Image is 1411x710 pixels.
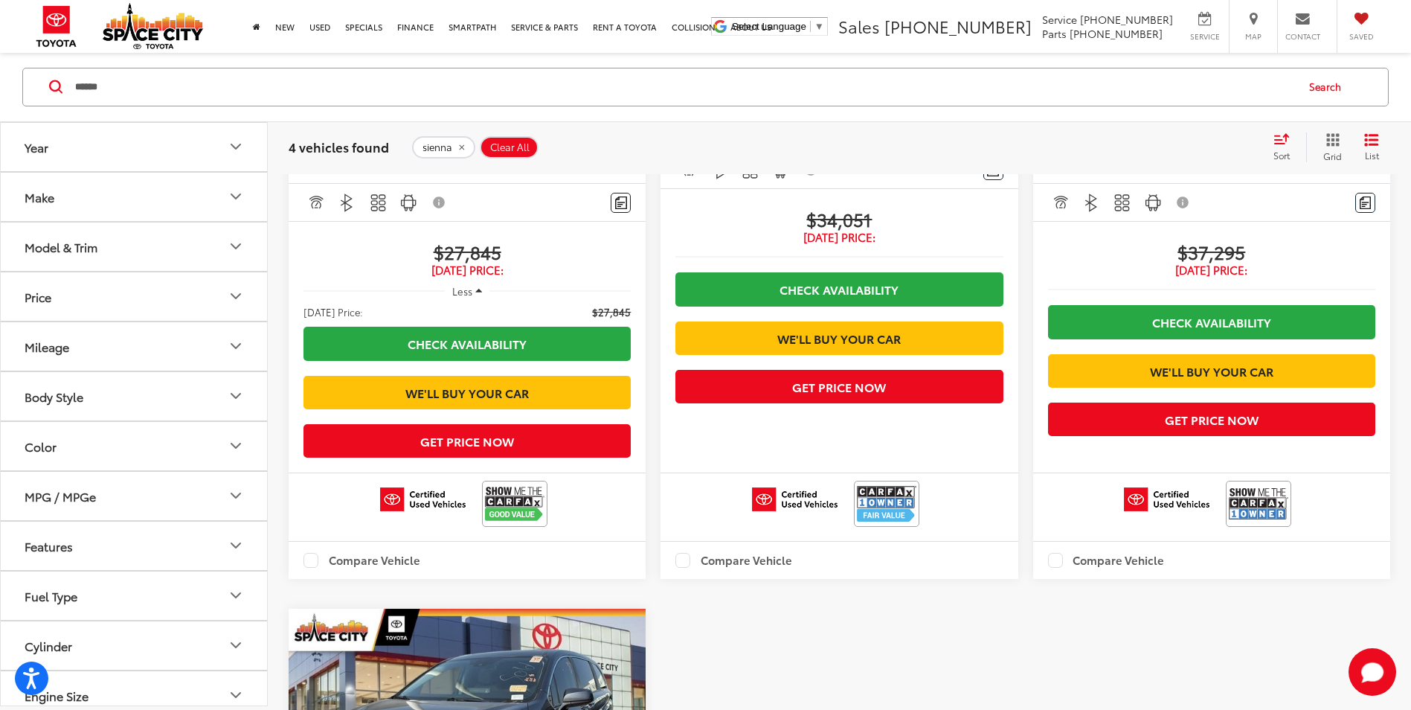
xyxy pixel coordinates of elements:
[1048,403,1375,436] button: Get Price Now
[1353,132,1390,162] button: List View
[838,14,880,38] span: Sales
[25,290,51,304] div: Price
[25,539,73,553] div: Features
[1048,263,1375,278] span: [DATE] Price:
[227,288,245,306] div: Price
[303,240,631,263] span: $27,845
[303,424,631,458] button: Get Price Now
[1,572,269,620] button: Fuel TypeFuel Type
[25,339,69,354] div: Mileage
[1048,553,1165,568] label: Compare Vehicle
[25,389,83,403] div: Body Style
[1070,26,1163,41] span: [PHONE_NUMBER]
[338,194,356,212] img: Bluetooth®
[74,69,1295,105] input: Search by Make, Model, or Keyword
[303,376,631,409] a: We'll Buy Your Car
[675,322,1003,355] a: We'll Buy Your Car
[615,196,627,209] img: Comments
[675,553,792,568] label: Compare Vehicle
[1349,648,1396,696] svg: Start Chat
[227,338,245,356] div: Mileage
[227,637,245,655] div: Cylinder
[289,138,389,156] span: 4 vehicles found
[380,487,466,511] img: Toyota Certified Used Vehicles
[1042,12,1077,27] span: Service
[227,388,245,406] div: Body Style
[303,327,631,360] a: Check Availability
[1,322,269,371] button: MileageMileage
[1082,194,1101,212] img: Bluetooth®
[369,194,388,212] img: 3rd Row Seating
[227,138,245,156] div: Year
[303,553,420,568] label: Compare Vehicle
[1,422,269,470] button: ColorColor
[1171,187,1197,218] button: View Disclaimer
[1266,132,1306,162] button: Select sort value
[306,194,325,212] img: Adaptive Cruise Control
[592,304,631,319] span: $27,845
[1,173,269,221] button: MakeMake
[303,263,631,278] span: [DATE] Price:
[480,136,539,159] button: Clear All
[1,372,269,420] button: Body StyleBody Style
[1285,31,1320,42] span: Contact
[25,489,96,503] div: MPG / MPGe
[1,123,269,171] button: YearYear
[25,240,97,254] div: Model & Trim
[1,223,269,271] button: Model & TrimModel & Trim
[1229,484,1288,523] img: View CARFAX report
[25,639,72,653] div: Cylinder
[732,21,806,32] span: Select Language
[752,487,838,511] img: Toyota Certified Used Vehicles
[422,141,452,153] span: sienna
[1080,12,1173,27] span: [PHONE_NUMBER]
[1349,648,1396,696] button: Toggle Chat Window
[1273,149,1290,161] span: Sort
[1144,194,1163,212] img: Android Auto
[1360,196,1372,209] img: Comments
[884,14,1032,38] span: [PHONE_NUMBER]
[227,438,245,455] div: Color
[1,621,269,670] button: CylinderCylinder
[1048,354,1375,388] a: We'll Buy Your Car
[1355,193,1375,213] button: Comments
[227,537,245,555] div: Features
[1,272,269,321] button: PricePrice
[445,278,489,304] button: Less
[857,484,916,523] img: View CARFAX report
[675,230,1003,245] span: [DATE] Price:
[675,370,1003,403] button: Get Price Now
[25,439,57,453] div: Color
[814,21,824,32] span: ▼
[227,487,245,505] div: MPG / MPGe
[490,141,530,153] span: Clear All
[1237,31,1270,42] span: Map
[1323,150,1342,162] span: Grid
[485,484,544,523] img: View CARFAX report
[810,21,811,32] span: ​
[675,272,1003,306] a: Check Availability
[227,687,245,705] div: Engine Size
[1048,305,1375,339] a: Check Availability
[675,208,1003,230] span: $34,051
[1295,68,1363,106] button: Search
[1345,31,1378,42] span: Saved
[1364,149,1379,161] span: List
[1051,194,1070,212] img: Adaptive Cruise Control
[227,188,245,206] div: Make
[399,194,418,212] img: Android Auto
[452,284,472,298] span: Less
[25,688,89,703] div: Engine Size
[303,304,363,319] span: [DATE] Price:
[1048,240,1375,263] span: $37,295
[427,187,452,218] button: View Disclaimer
[1113,194,1131,212] img: 3rd Row Seating
[1,522,269,570] button: FeaturesFeatures
[25,140,48,154] div: Year
[227,587,245,605] div: Fuel Type
[412,136,475,159] button: remove sienna
[227,238,245,256] div: Model & Trim
[25,589,77,603] div: Fuel Type
[611,193,631,213] button: Comments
